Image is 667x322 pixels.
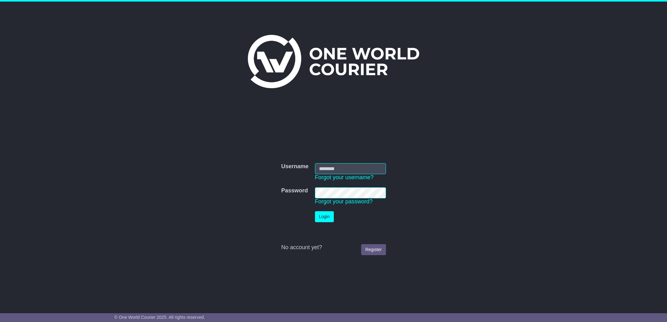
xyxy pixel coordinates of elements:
[315,174,374,180] a: Forgot your username?
[315,211,334,222] button: Login
[315,198,373,205] a: Forgot your password?
[248,35,419,88] img: One World
[281,244,386,251] div: No account yet?
[361,244,386,255] a: Register
[114,315,205,320] span: © One World Courier 2025. All rights reserved.
[281,163,308,170] label: Username
[281,187,308,194] label: Password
